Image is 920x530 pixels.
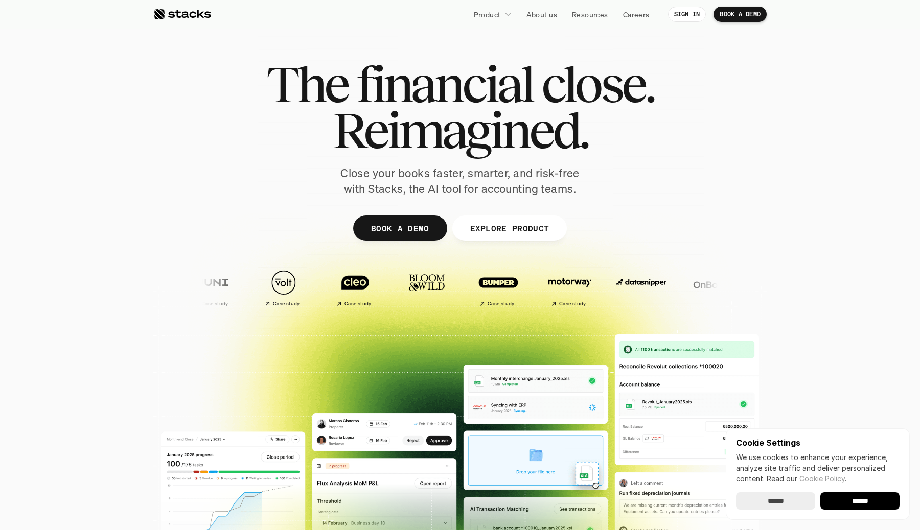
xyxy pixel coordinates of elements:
h2: Case study [201,301,228,307]
span: financial [356,61,533,107]
a: Case study [322,264,388,311]
a: Careers [617,5,656,23]
a: Case study [537,264,603,311]
h2: Case study [344,301,372,307]
span: The [266,61,348,107]
a: EXPLORE PRODUCT [452,215,567,241]
a: Resources [566,5,614,23]
p: We use cookies to enhance your experience, analyze site traffic and deliver personalized content. [736,452,900,484]
span: close. [541,61,654,107]
span: Reimagined. [333,107,588,153]
p: Resources [572,9,608,20]
a: About us [520,5,563,23]
h2: Case study [488,301,515,307]
a: SIGN IN [668,7,706,22]
p: SIGN IN [674,11,700,18]
h2: Case study [559,301,586,307]
a: Case study [179,264,245,311]
a: Case study [465,264,532,311]
span: Read our . [767,474,846,483]
a: Cookie Policy [799,474,845,483]
a: BOOK A DEMO [714,7,767,22]
p: About us [526,9,557,20]
h2: Case study [273,301,300,307]
a: Case study [250,264,317,311]
a: BOOK A DEMO [353,215,447,241]
p: Close your books faster, smarter, and risk-free with Stacks, the AI tool for accounting teams. [332,165,588,197]
p: Product [474,9,501,20]
p: BOOK A DEMO [371,221,429,235]
p: BOOK A DEMO [720,11,761,18]
p: Careers [623,9,650,20]
p: EXPLORE PRODUCT [470,221,549,235]
p: Cookie Settings [736,439,900,447]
